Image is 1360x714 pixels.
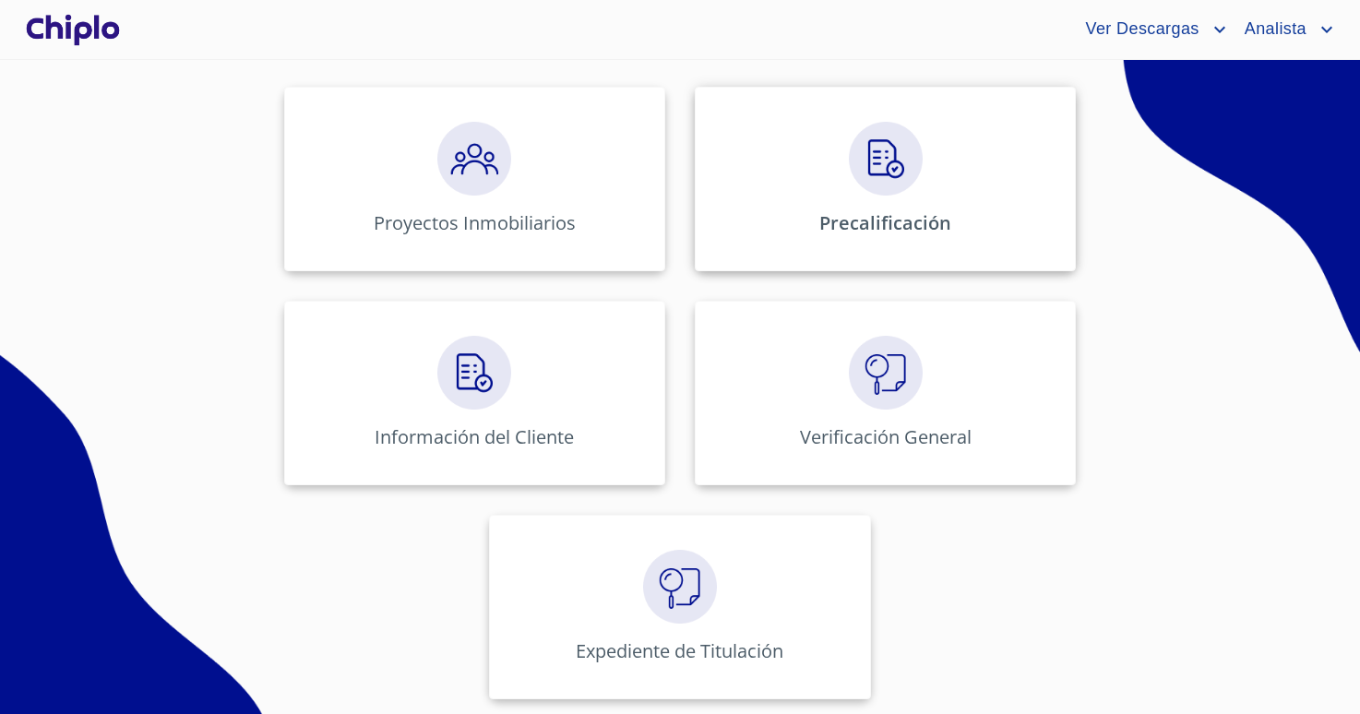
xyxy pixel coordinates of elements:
p: Verificación General [800,424,972,449]
p: Precalificación [819,210,951,235]
img: megaClickCreditos.png [437,336,511,410]
p: Proyectos Inmobiliarios [374,210,576,235]
button: account of current user [1071,15,1230,44]
span: Ver Descargas [1071,15,1208,44]
img: megaClickVerifiacion.png [849,336,923,410]
img: megaClickVerifiacion.png [643,550,717,624]
button: account of current user [1231,15,1338,44]
p: Expediente de Titulación [576,638,783,663]
img: megaClickCreditos.png [849,122,923,196]
span: Analista [1231,15,1316,44]
p: Información del Cliente [375,424,574,449]
img: megaClickPrecalificacion.png [437,122,511,196]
